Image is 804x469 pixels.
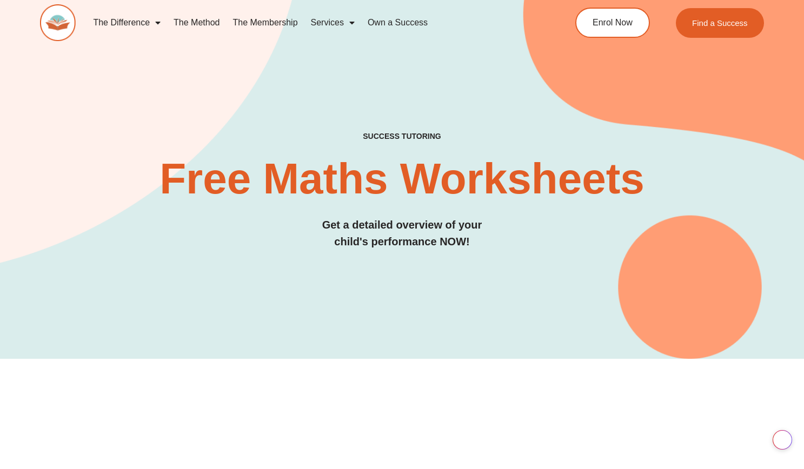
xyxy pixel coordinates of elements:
[304,10,361,35] a: Services
[87,10,533,35] nav: Menu
[361,10,434,35] a: Own a Success
[40,132,763,141] h4: SUCCESS TUTORING​
[575,8,650,38] a: Enrol Now
[593,18,633,27] span: Enrol Now
[692,19,748,27] span: Find a Success
[87,10,167,35] a: The Difference
[226,10,304,35] a: The Membership
[167,10,226,35] a: The Method
[40,157,763,200] h2: Free Maths Worksheets​
[40,217,763,250] h3: Get a detailed overview of your child's performance NOW!
[676,8,764,38] a: Find a Success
